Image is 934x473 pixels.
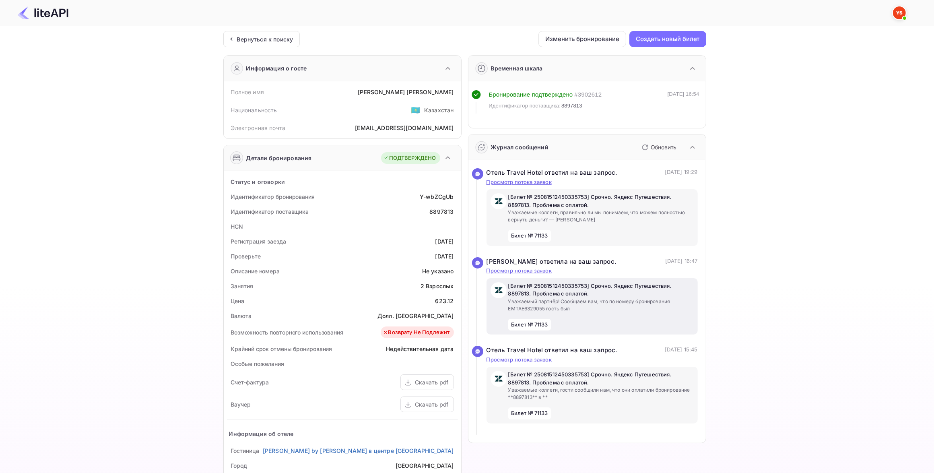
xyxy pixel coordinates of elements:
[508,371,694,386] p: [Билет № 25081512450335753] Срочно. Яндекс Путешествия. 8897813. Проблема с оплатой.
[231,207,309,216] div: Идентификатор поставщика
[231,282,253,290] div: Занятия
[383,328,450,337] div: Возврату не подлежит
[487,346,618,355] div: Отель Travel Hotel ответил на ваш запрос.
[491,193,507,209] img: AwvSTEc2VUhQAAAAAElFTkSuQmCC
[665,257,698,266] p: [DATE] 16:47
[420,192,454,201] div: Y-wbZCgUb
[386,345,454,353] div: Недействительная дата
[231,345,332,353] div: Крайний срок отмены бронирования
[237,35,293,43] div: Вернуться к поиску
[231,106,277,114] div: Национальность
[424,106,454,114] div: Казахстан
[396,461,454,470] div: [GEOGRAPHIC_DATA]
[421,282,454,290] div: 2 Взрослых
[561,102,582,110] span: 8897813
[508,407,551,419] span: Билет № 71133
[231,312,252,320] div: Валюта
[231,267,280,275] div: Описание номера
[508,209,694,223] p: Уважаемые коллеги, правильно ли мы понимаем, что можем полностью вернуть деньги? — [PERSON_NAME]
[538,31,626,47] button: Изменить бронирование
[415,400,449,409] div: Скачать pdf
[429,207,454,216] div: 8897813
[508,319,551,331] span: Билет № 71133
[435,237,454,246] div: [DATE]
[665,168,698,178] p: [DATE] 19:29
[18,6,68,19] img: Логотип LiteAPI
[508,230,551,242] span: Билет № 71133
[489,90,573,99] div: Бронирование подтверждено
[383,154,436,162] div: ПОДТВЕРЖДЕНО
[231,328,343,337] div: Возможность повторного использования
[355,124,454,132] div: [EMAIL_ADDRESS][DOMAIN_NAME]
[651,143,677,151] p: Обновить
[229,430,294,438] div: Информация об отеле
[231,400,251,409] div: Ваучер
[668,90,699,114] div: [DATE] 16:54
[508,298,694,312] p: Уважаемый партнёр! Сообщаем вам, что по номеру бронирования EMTAE6329055 гость был
[377,312,454,320] div: Долл. [GEOGRAPHIC_DATA]
[491,282,507,298] img: AwvSTEc2VUhQAAAAAElFTkSuQmCC
[435,252,454,260] div: [DATE]
[231,124,286,132] div: Электронная почта
[246,154,312,162] div: Детали бронирования
[422,267,454,275] div: Не указано
[665,346,698,355] p: [DATE] 15:45
[487,178,698,186] p: Просмотр потока заявок
[487,356,698,364] p: Просмотр потока заявок
[231,359,284,368] div: Особые пожелания
[508,282,694,298] p: [Билет № 25081512450335753] Срочно. Яндекс Путешествия. 8897813. Проблема с оплатой.
[231,378,269,386] div: Счет-фактура
[231,178,285,186] div: Статус и оговорки
[487,168,618,178] div: Отель Travel Hotel ответил на ваш запрос.
[231,297,245,305] div: Цена
[358,88,454,96] div: [PERSON_NAME] [PERSON_NAME]
[508,386,694,401] p: Уважаемые коллеги, гости сообщили нам, что они оплатили бронирование **8897813** в **
[231,446,259,455] div: Гостиница
[231,237,286,246] div: Регистрация заезда
[246,64,307,72] div: Информация о госте
[487,267,698,275] p: Просмотр потока заявок
[231,88,264,96] div: Полное имя
[489,102,561,110] span: Идентификатор поставщика:
[231,461,247,470] div: Город
[491,64,543,72] div: Временная шкала
[491,371,507,387] img: AwvSTEc2VUhQAAAAAElFTkSuQmCC
[574,90,602,99] div: # 3902612
[637,141,680,154] button: Обновить
[487,257,617,266] div: [PERSON_NAME] ответила на ваш запрос.
[231,252,261,260] div: Проверьте
[435,297,454,305] div: 623.12
[893,6,906,19] img: Служба Поддержки Яндекса
[231,192,315,201] div: Идентификатор бронирования
[263,446,454,455] a: [PERSON_NAME] by [PERSON_NAME] в центре [GEOGRAPHIC_DATA]
[231,222,243,231] div: HCN
[415,378,449,386] div: Скачать pdf
[491,143,548,151] div: Журнал сообщений
[411,103,420,117] span: США
[629,31,706,47] button: Создать новый билет
[508,193,694,209] p: [Билет № 25081512450335753] Срочно. Яндекс Путешествия. 8897813. Проблема с оплатой.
